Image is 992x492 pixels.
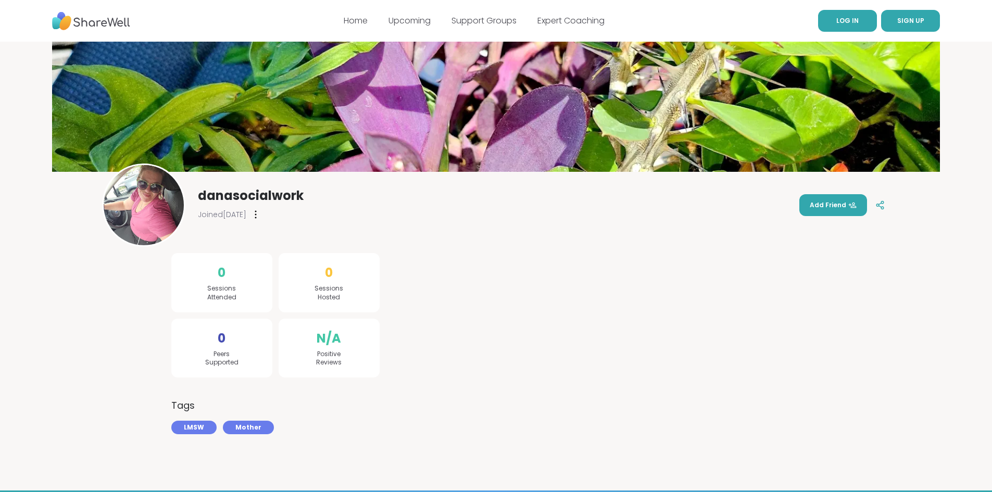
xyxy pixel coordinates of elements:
[315,284,343,302] span: Sessions Hosted
[344,15,368,27] a: Home
[205,350,238,368] span: Peers Supported
[235,423,261,432] span: Mother
[207,284,236,302] span: Sessions Attended
[218,263,225,282] span: 0
[451,15,517,27] a: Support Groups
[799,194,867,216] button: Add Friend
[818,10,877,32] a: LOG IN
[184,423,204,432] span: LMSW
[537,15,605,27] a: Expert Coaching
[325,263,333,282] span: 0
[52,7,130,35] img: ShareWell Nav Logo
[218,329,225,348] span: 0
[810,200,857,210] span: Add Friend
[198,209,246,220] span: Joined [DATE]
[198,187,304,204] span: danasocialwork
[171,398,195,412] h3: Tags
[104,165,184,245] img: danasocialwork
[897,16,924,25] span: SIGN UP
[52,42,940,172] img: banner
[317,329,341,348] span: N/A
[881,10,940,32] button: SIGN UP
[316,350,342,368] span: Positive Reviews
[388,15,431,27] a: Upcoming
[836,16,859,25] span: LOG IN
